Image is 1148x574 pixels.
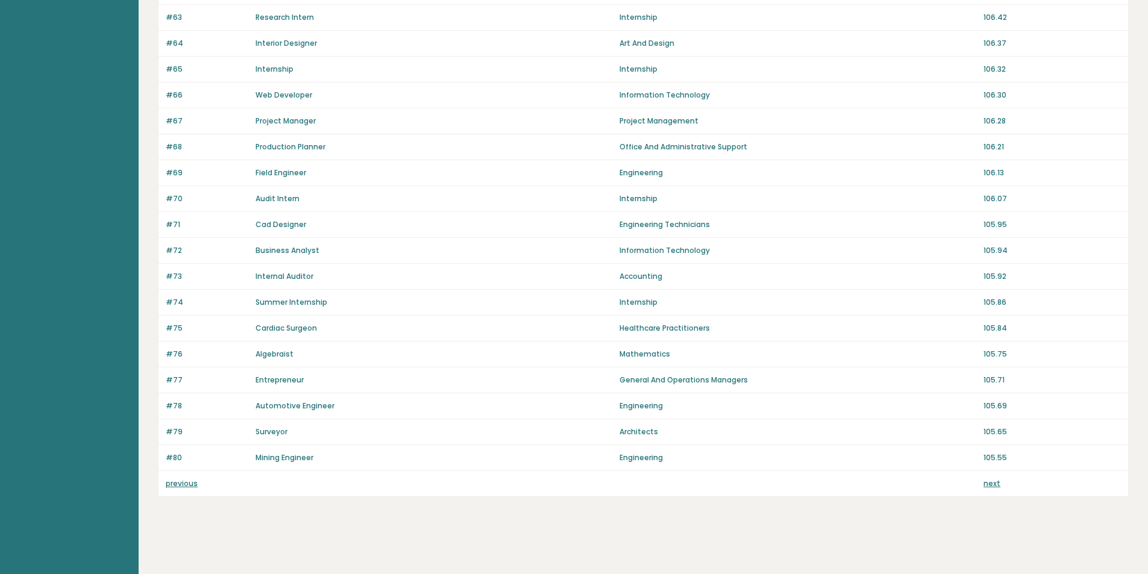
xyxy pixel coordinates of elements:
[256,245,319,255] a: Business Analyst
[256,375,304,385] a: Entrepreneur
[166,142,248,152] p: #68
[619,116,976,126] p: Project Management
[256,64,293,74] a: Internship
[256,323,317,333] a: Cardiac Surgeon
[983,452,1121,463] p: 105.55
[619,452,976,463] p: Engineering
[983,426,1121,437] p: 105.65
[256,38,317,48] a: Interior Designer
[983,142,1121,152] p: 106.21
[983,219,1121,230] p: 105.95
[619,323,976,334] p: Healthcare Practitioners
[166,375,248,385] p: #77
[619,90,976,101] p: Information Technology
[166,478,198,488] a: previous
[983,349,1121,360] p: 105.75
[166,271,248,282] p: #73
[166,12,248,23] p: #63
[166,452,248,463] p: #80
[619,375,976,385] p: General And Operations Managers
[256,90,312,100] a: Web Developer
[983,64,1121,75] p: 106.32
[983,193,1121,204] p: 106.07
[983,271,1121,282] p: 105.92
[983,116,1121,126] p: 106.28
[619,297,976,308] p: Internship
[983,297,1121,308] p: 105.86
[619,64,976,75] p: Internship
[256,297,327,307] a: Summer Internship
[166,116,248,126] p: #67
[256,193,300,204] a: Audit Intern
[619,38,976,49] p: Art And Design
[166,297,248,308] p: #74
[619,219,976,230] p: Engineering Technicians
[983,401,1121,411] p: 105.69
[166,38,248,49] p: #64
[983,323,1121,334] p: 105.84
[256,271,313,281] a: Internal Auditor
[256,452,313,463] a: Mining Engineer
[166,323,248,334] p: #75
[619,12,976,23] p: Internship
[619,142,976,152] p: Office And Administrative Support
[166,193,248,204] p: #70
[619,167,976,178] p: Engineering
[983,90,1121,101] p: 106.30
[619,193,976,204] p: Internship
[619,401,976,411] p: Engineering
[256,167,306,178] a: Field Engineer
[166,245,248,256] p: #72
[619,245,976,256] p: Information Technology
[619,271,976,282] p: Accounting
[983,12,1121,23] p: 106.42
[983,167,1121,178] p: 106.13
[166,167,248,178] p: #69
[256,116,316,126] a: Project Manager
[256,349,293,359] a: Algebraist
[166,349,248,360] p: #76
[983,245,1121,256] p: 105.94
[619,426,976,437] p: Architects
[166,219,248,230] p: #71
[256,401,334,411] a: Automotive Engineer
[256,12,314,22] a: Research Intern
[166,426,248,437] p: #79
[983,375,1121,385] p: 105.71
[619,349,976,360] p: Mathematics
[166,401,248,411] p: #78
[983,478,1000,488] a: next
[166,90,248,101] p: #66
[983,38,1121,49] p: 106.37
[256,426,287,437] a: Surveyor
[256,219,306,229] a: Cad Designer
[166,64,248,75] p: #65
[256,142,325,152] a: Production Planner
